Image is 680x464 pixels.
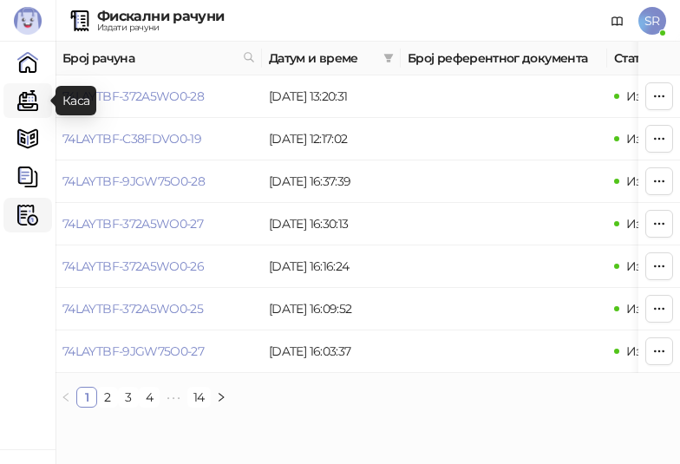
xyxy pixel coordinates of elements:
[97,10,224,23] div: Фискални рачуни
[211,387,232,408] button: right
[56,203,262,245] td: 74LAYTBF-372A5WO0-27
[216,392,226,402] span: right
[188,388,210,407] a: 14
[380,45,397,71] span: filter
[56,160,262,203] td: 74LAYTBF-9JGW75O0-28
[56,330,262,373] td: 74LAYTBF-9JGW75O0-27
[97,23,224,32] div: Издати рачуни
[56,245,262,288] td: 74LAYTBF-372A5WO0-26
[626,131,661,147] span: Издат
[62,343,204,359] a: 74LAYTBF-9JGW75O0-27
[56,288,262,330] td: 74LAYTBF-372A5WO0-25
[626,301,661,317] span: Издат
[626,258,661,274] span: Издат
[160,387,187,408] li: Следећих 5 Страна
[14,7,42,35] img: Logo
[269,49,376,68] span: Датум и време
[262,160,401,203] td: [DATE] 16:37:39
[626,173,661,189] span: Издат
[118,387,139,408] li: 3
[160,387,187,408] span: •••
[187,387,211,408] li: 14
[62,173,205,189] a: 74LAYTBF-9JGW75O0-28
[626,216,661,232] span: Издат
[62,301,203,317] a: 74LAYTBF-372A5WO0-25
[262,288,401,330] td: [DATE] 16:09:52
[56,75,262,118] td: 74LAYTBF-372A5WO0-28
[262,203,401,245] td: [DATE] 16:30:13
[56,387,76,408] li: Претходна страна
[62,49,236,68] span: Број рачуна
[98,388,117,407] a: 2
[262,75,401,118] td: [DATE] 13:20:31
[626,343,661,359] span: Издат
[77,388,96,407] a: 1
[62,216,203,232] a: 74LAYTBF-372A5WO0-27
[62,88,204,104] a: 74LAYTBF-372A5WO0-28
[56,118,262,160] td: 74LAYTBF-C38FDVO0-19
[76,387,97,408] li: 1
[140,388,159,407] a: 4
[604,7,631,35] a: Документација
[56,42,262,75] th: Број рачуна
[383,53,394,63] span: filter
[56,86,96,115] div: Каса
[56,387,76,408] button: left
[262,330,401,373] td: [DATE] 16:03:37
[262,118,401,160] td: [DATE] 12:17:02
[62,131,201,147] a: 74LAYTBF-C38FDVO0-19
[119,388,138,407] a: 3
[139,387,160,408] li: 4
[211,387,232,408] li: Следећа страна
[97,387,118,408] li: 2
[401,42,607,75] th: Број референтног документа
[61,392,71,402] span: left
[262,245,401,288] td: [DATE] 16:16:24
[626,88,661,104] span: Издат
[62,258,204,274] a: 74LAYTBF-372A5WO0-26
[638,7,666,35] span: SR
